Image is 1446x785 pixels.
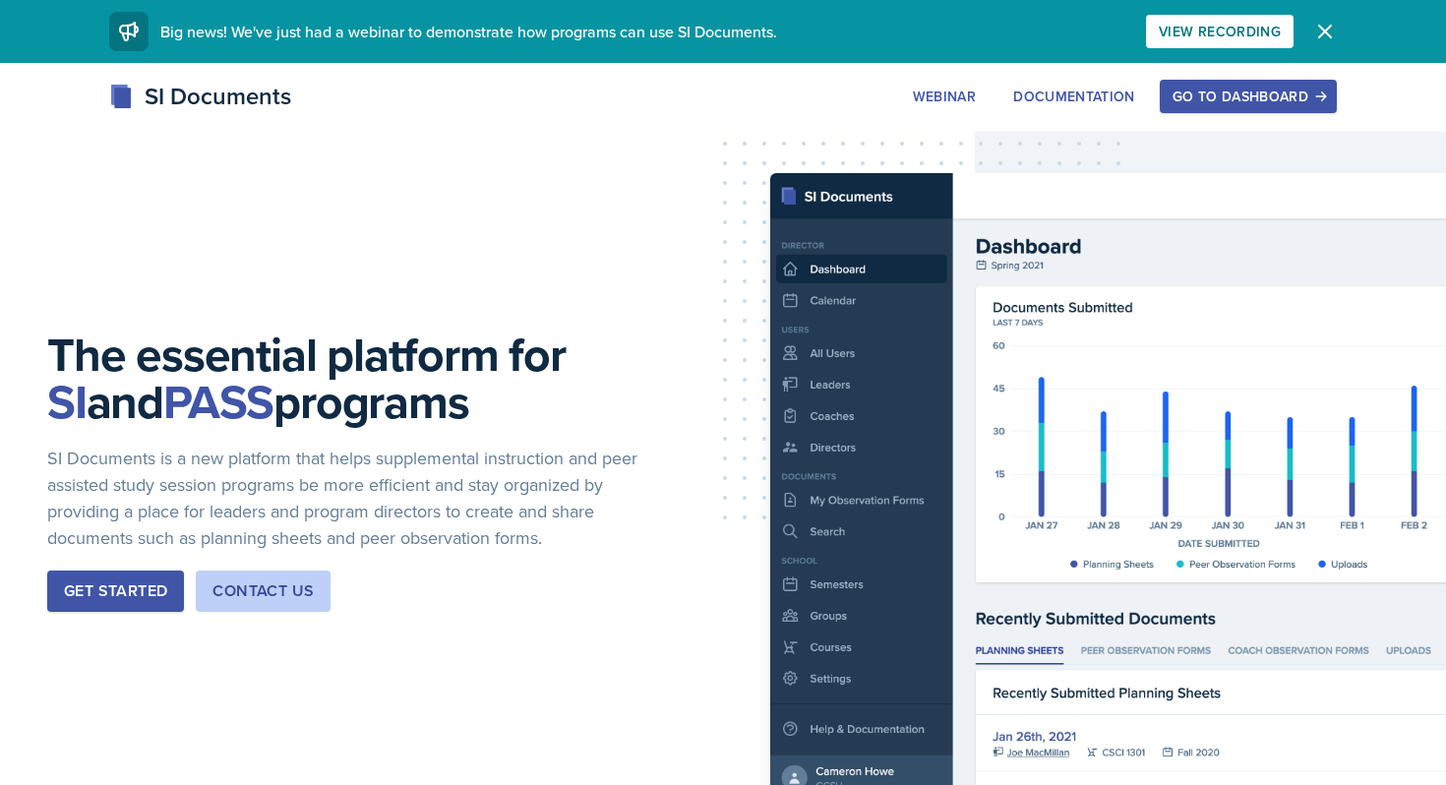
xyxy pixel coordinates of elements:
[1013,89,1135,104] div: Documentation
[900,80,989,113] button: Webinar
[109,79,291,114] div: SI Documents
[160,21,777,42] span: Big news! We've just had a webinar to demonstrate how programs can use SI Documents.
[1146,15,1294,48] button: View Recording
[913,89,976,104] div: Webinar
[1160,80,1337,113] button: Go to Dashboard
[1159,24,1281,39] div: View Recording
[47,571,184,612] button: Get Started
[196,571,331,612] button: Contact Us
[1173,89,1324,104] div: Go to Dashboard
[1000,80,1148,113] button: Documentation
[64,579,167,603] div: Get Started
[212,579,314,603] div: Contact Us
